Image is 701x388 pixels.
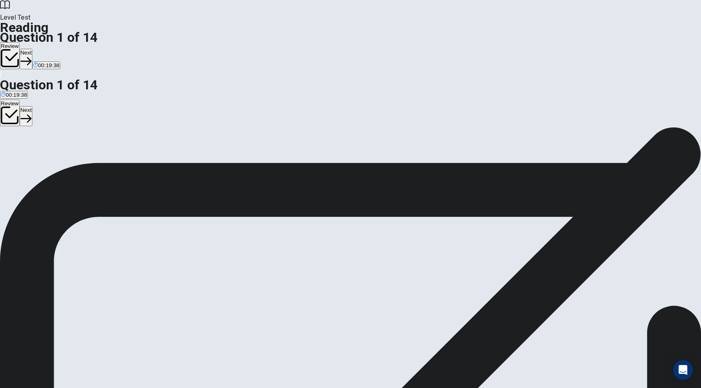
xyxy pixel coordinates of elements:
span: 00:19:38 [6,92,27,98]
button: Next [20,49,32,69]
div: Open Intercom Messenger [673,360,693,380]
button: 00:19:38 [32,61,60,69]
button: Next [20,106,32,126]
span: 00:19:38 [38,62,59,68]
